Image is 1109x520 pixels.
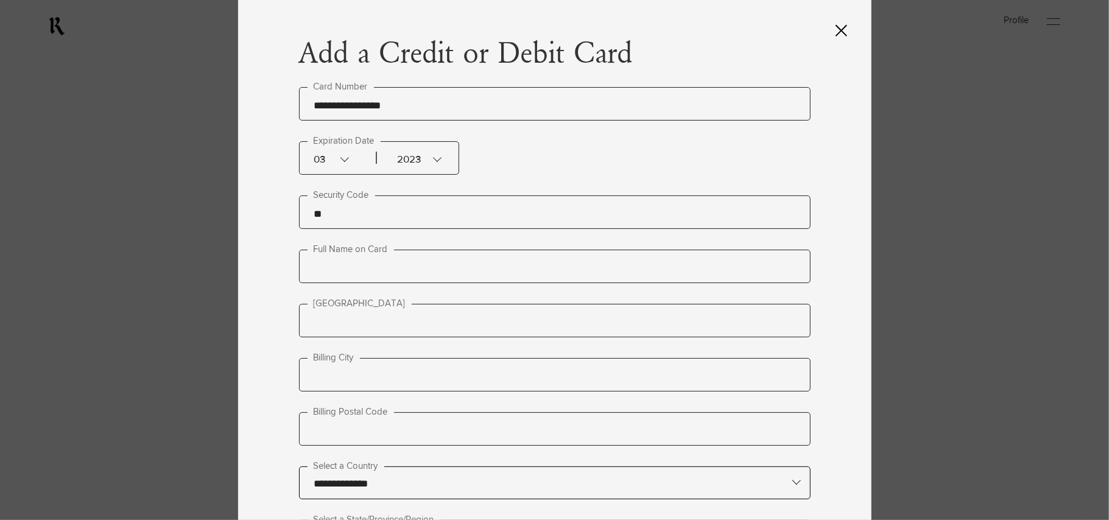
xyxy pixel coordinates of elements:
label: Card Number [308,80,374,94]
label: Billing Postal Code [308,405,394,420]
label: Expiration Date [308,134,381,149]
label: Billing City [308,351,360,365]
span: Add a Credit or Debit Card [299,37,633,73]
label: Full Name on Card [308,242,394,257]
div: 2023 [375,142,436,174]
label: [GEOGRAPHIC_DATA] [308,297,412,311]
label: Select a Country [308,459,384,474]
label: Security Code [308,188,375,203]
div: 03 [314,142,375,174]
